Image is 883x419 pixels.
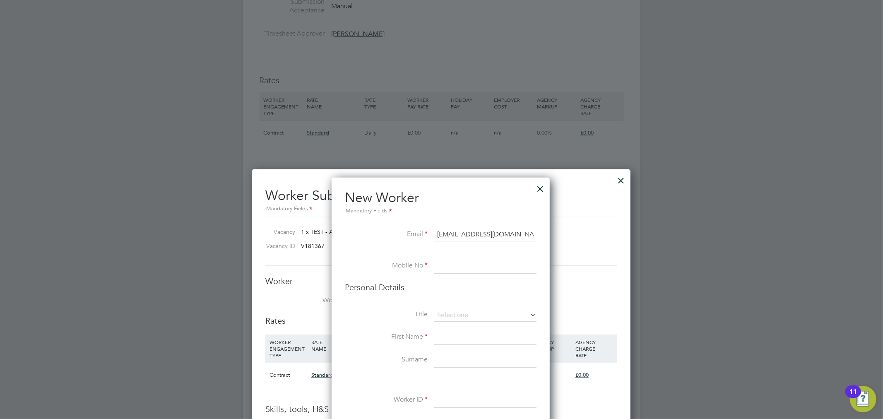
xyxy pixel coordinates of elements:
div: WORKER ENGAGEMENT TYPE [267,335,309,363]
span: V181367 [301,242,325,250]
label: Worker [265,296,348,305]
input: Select one [434,309,537,322]
h3: Worker [265,276,617,287]
label: Worker ID [345,395,428,404]
h3: Rates [265,315,617,326]
span: Standard [311,371,334,378]
div: AGENCY MARKUP [532,335,573,356]
label: Vacancy [262,228,295,236]
span: £0.00 [575,371,589,378]
label: Surname [345,355,428,364]
label: Mobile No [345,261,428,270]
h2: New Worker [345,189,537,216]
div: Contract [267,363,309,387]
div: Mandatory Fields [265,205,617,214]
label: First Name [345,332,428,341]
h2: Worker Submission [265,181,617,214]
span: 1 x TEST - Anaplan Model Builder [301,228,389,236]
h3: Skills, tools, H&S [265,404,617,414]
label: Title [345,310,428,319]
div: AGENCY CHARGE RATE [573,335,615,363]
div: RATE NAME [309,335,365,356]
div: 11 [849,392,857,402]
div: Mandatory Fields [345,207,537,216]
label: Email [345,230,428,238]
h3: Personal Details [345,282,537,293]
button: Open Resource Center, 11 new notifications [850,386,876,412]
label: Vacancy ID [262,242,295,250]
